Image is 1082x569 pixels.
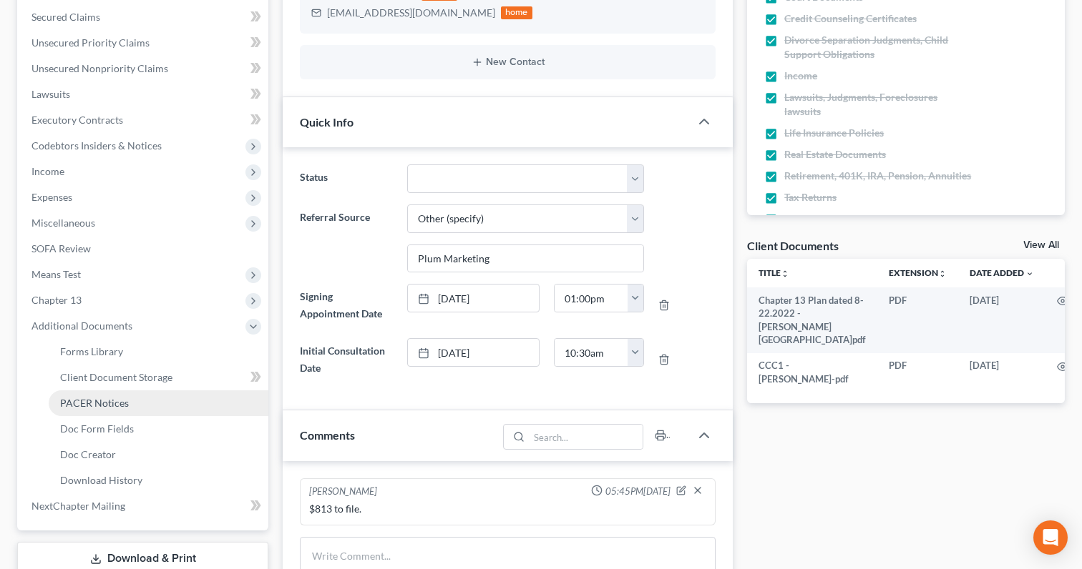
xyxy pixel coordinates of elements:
[293,164,400,193] label: Status
[784,90,973,119] span: Lawsuits, Judgments, Foreclosures lawsuits
[781,269,789,278] i: unfold_more
[31,500,125,512] span: NextChapter Mailing
[784,169,971,183] span: Retirement, 401K, IRA, Pension, Annuities
[293,338,400,381] label: Initial Consultation Date
[31,36,150,49] span: Unsecured Priority Claims
[20,236,268,262] a: SOFA Review
[784,33,973,61] span: Divorce Separation Judgments, Child Support Obligations
[49,416,268,442] a: Doc Form Fields
[784,212,973,240] span: Photo Identification & Social Security Proof
[20,30,268,56] a: Unsecured Priority Claims
[31,268,81,280] span: Means Test
[60,422,134,435] span: Doc Form Fields
[877,287,958,353] td: PDF
[784,69,817,83] span: Income
[31,320,132,332] span: Additional Documents
[784,147,886,162] span: Real Estate Documents
[49,365,268,390] a: Client Document Storage
[60,448,116,460] span: Doc Creator
[49,467,268,493] a: Download History
[747,353,877,392] td: CCC1 - [PERSON_NAME]-pdf
[49,339,268,365] a: Forms Library
[555,339,628,366] input: -- : --
[784,190,837,204] span: Tax Returns
[20,81,268,107] a: Lawsuits
[958,353,1046,392] td: [DATE]
[31,294,82,306] span: Chapter 13
[958,287,1046,353] td: [DATE]
[970,267,1034,278] a: Date Added expand_more
[311,56,704,68] button: New Contact
[555,284,628,312] input: -- : --
[31,62,168,74] span: Unsecured Nonpriority Claims
[408,339,539,366] a: [DATE]
[408,284,539,312] a: [DATE]
[60,345,123,357] span: Forms Library
[877,353,958,392] td: PDF
[300,115,354,129] span: Quick Info
[605,485,671,498] span: 05:45PM[DATE]
[31,242,91,254] span: SOFA Review
[309,502,706,516] div: $813 to file.
[31,114,123,126] span: Executory Contracts
[293,204,400,273] label: Referral Source
[501,6,532,19] div: home
[747,287,877,353] td: Chapter 13 Plan dated 8-22.2022 - [PERSON_NAME][GEOGRAPHIC_DATA]pdf
[759,267,789,278] a: Titleunfold_more
[1023,240,1059,250] a: View All
[1025,269,1034,278] i: expand_more
[60,371,172,383] span: Client Document Storage
[1033,520,1068,555] div: Open Intercom Messenger
[31,11,100,23] span: Secured Claims
[408,245,643,272] input: Other Referral Source
[20,56,268,81] a: Unsecured Nonpriority Claims
[31,217,95,229] span: Miscellaneous
[327,6,495,20] div: [EMAIL_ADDRESS][DOMAIN_NAME]
[20,493,268,519] a: NextChapter Mailing
[31,139,162,152] span: Codebtors Insiders & Notices
[60,397,129,409] span: PACER Notices
[938,269,947,278] i: unfold_more
[784,11,917,26] span: Credit Counseling Certificates
[293,284,400,327] label: Signing Appointment Date
[49,442,268,467] a: Doc Creator
[784,126,884,140] span: Life Insurance Policies
[530,425,643,449] input: Search...
[747,238,839,253] div: Client Documents
[309,485,377,499] div: [PERSON_NAME]
[20,107,268,133] a: Executory Contracts
[31,88,70,100] span: Lawsuits
[31,191,72,203] span: Expenses
[889,267,947,278] a: Extensionunfold_more
[31,165,64,177] span: Income
[60,474,142,486] span: Download History
[20,4,268,30] a: Secured Claims
[49,390,268,416] a: PACER Notices
[300,428,355,442] span: Comments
